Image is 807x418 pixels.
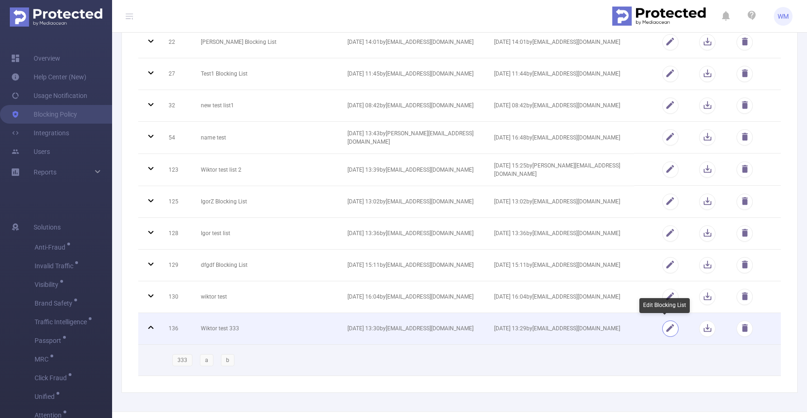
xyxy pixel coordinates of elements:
span: [DATE] 13:29 by [EMAIL_ADDRESS][DOMAIN_NAME] [494,325,620,332]
a: Integrations [11,124,69,142]
span: [DATE] 11:44 by [EMAIL_ADDRESS][DOMAIN_NAME] [494,70,620,77]
span: [DATE] 11:45 by [EMAIL_ADDRESS][DOMAIN_NAME] [347,70,474,77]
td: IgorZ Blocking List [194,186,340,218]
span: b [226,357,229,363]
td: 22 [162,27,194,58]
span: Traffic Intelligence [35,319,90,325]
td: new test list1 [194,90,340,122]
span: Passport [35,337,64,344]
span: Invalid Traffic [35,263,77,269]
span: WM [778,7,789,26]
img: Protected Media [10,7,102,27]
span: Visibility [35,281,62,288]
span: MRC [35,356,52,362]
span: [DATE] 13:02 by [EMAIL_ADDRESS][DOMAIN_NAME] [494,198,620,205]
td: [PERSON_NAME] Blocking List [194,27,340,58]
span: [DATE] 15:25 by [PERSON_NAME][EMAIL_ADDRESS][DOMAIN_NAME] [494,162,620,177]
span: Click Fraud [35,375,70,381]
span: [DATE] 13:43 by [PERSON_NAME][EMAIL_ADDRESS][DOMAIN_NAME] [347,130,474,145]
a: Help Center (New) [11,68,86,86]
span: Unified [35,393,58,400]
span: [DATE] 13:36 by [EMAIL_ADDRESS][DOMAIN_NAME] [494,230,620,237]
a: Reports [34,163,57,181]
td: 128 [162,218,194,250]
span: Reports [34,168,57,176]
td: 27 [162,58,194,90]
td: Wiktor test 333 [194,313,340,345]
td: Igor test list [194,218,340,250]
span: [DATE] 14:01 by [EMAIL_ADDRESS][DOMAIN_NAME] [494,39,620,45]
span: [DATE] 15:11 by [EMAIL_ADDRESS][DOMAIN_NAME] [494,262,620,268]
a: Blocking Policy [11,105,77,124]
span: [DATE] 13:39 by [EMAIL_ADDRESS][DOMAIN_NAME] [347,167,474,173]
td: 130 [162,281,194,313]
span: Brand Safety [35,300,76,307]
span: Solutions [34,218,61,237]
a: Overview [11,49,60,68]
span: [DATE] 08:42 by [EMAIL_ADDRESS][DOMAIN_NAME] [347,102,474,109]
td: 129 [162,250,194,281]
span: Anti-Fraud [35,244,69,251]
td: name test [194,122,340,154]
span: [DATE] 08:42 by [EMAIL_ADDRESS][DOMAIN_NAME] [494,102,620,109]
span: 333 [177,357,187,363]
td: 32 [162,90,194,122]
a: Users [11,142,50,161]
td: 123 [162,154,194,186]
div: Edit Blocking List [639,298,690,313]
span: [DATE] 15:11 by [EMAIL_ADDRESS][DOMAIN_NAME] [347,262,474,268]
span: [DATE] 16:48 by [EMAIL_ADDRESS][DOMAIN_NAME] [494,134,620,141]
a: Usage Notification [11,86,87,105]
span: [DATE] 16:04 by [EMAIL_ADDRESS][DOMAIN_NAME] [347,293,474,300]
td: 125 [162,186,194,218]
span: [DATE] 13:02 by [EMAIL_ADDRESS][DOMAIN_NAME] [347,198,474,205]
span: [DATE] 16:04 by [EMAIL_ADDRESS][DOMAIN_NAME] [494,293,620,300]
span: [DATE] 14:01 by [EMAIL_ADDRESS][DOMAIN_NAME] [347,39,474,45]
span: a [205,357,208,363]
td: wiktor test [194,281,340,313]
td: Wiktor test list 2 [194,154,340,186]
span: [DATE] 13:36 by [EMAIL_ADDRESS][DOMAIN_NAME] [347,230,474,237]
td: dfgdf Blocking List [194,250,340,281]
td: Test1 Blocking List [194,58,340,90]
span: [DATE] 13:30 by [EMAIL_ADDRESS][DOMAIN_NAME] [347,325,474,332]
td: 54 [162,122,194,154]
td: 136 [162,313,194,345]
